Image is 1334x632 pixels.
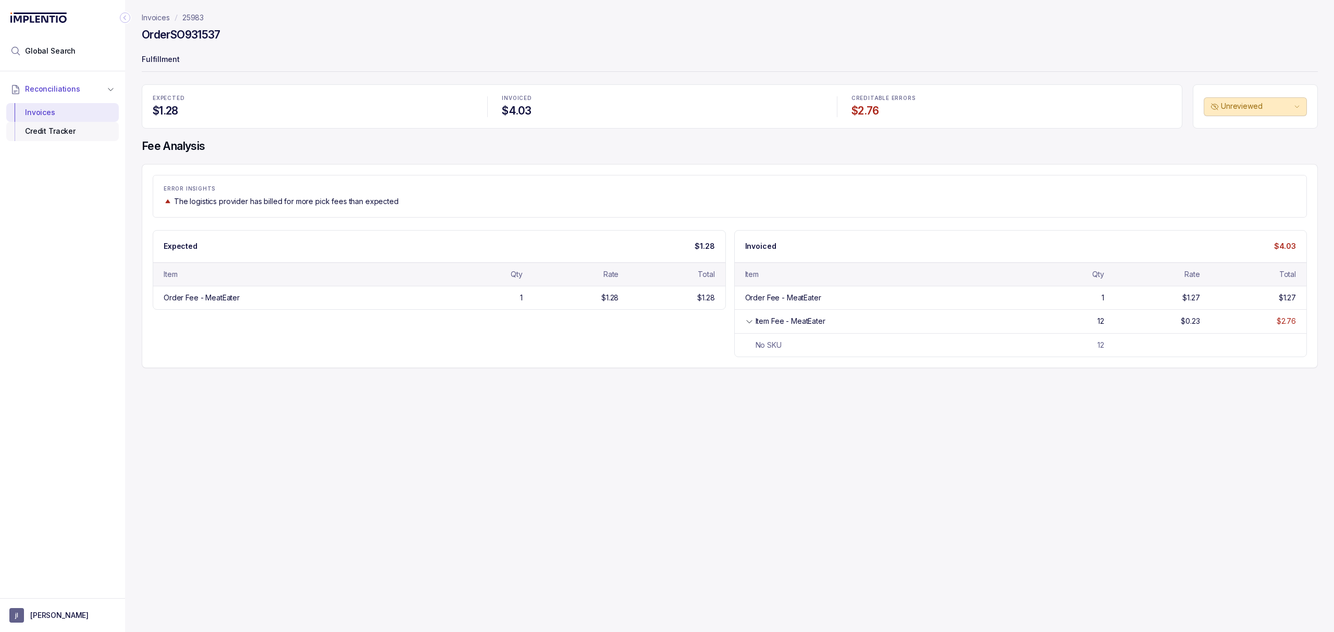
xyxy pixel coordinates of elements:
h4: Order SO931537 [142,28,220,42]
div: $1.28 [697,293,714,303]
div: Invoices [15,103,110,122]
p: Unreviewed [1221,101,1292,111]
p: $1.28 [695,241,714,251]
p: Invoiced [745,241,776,251]
div: Rate [1184,269,1200,280]
div: Rate [603,269,619,280]
p: CREDITABLE ERRORS [851,95,1171,102]
a: Invoices [142,12,170,23]
p: The logistics provider has billed for more pick fees than expected [174,196,399,207]
h4: $1.28 [153,104,473,118]
div: Credit Tracker [15,122,110,141]
div: Item Fee - MeatEater [756,316,825,326]
div: Item [164,269,177,280]
p: Expected [164,241,197,251]
div: Order Fee - MeatEater [164,293,240,303]
div: 1 [520,293,523,303]
button: Unreviewed [1204,97,1307,116]
button: User initials[PERSON_NAME] [9,608,116,623]
p: [PERSON_NAME] [30,610,89,621]
div: 12 [1097,316,1104,326]
span: User initials [9,608,24,623]
h4: $2.76 [851,104,1171,118]
div: Item [745,269,759,280]
button: Reconciliations [6,78,119,100]
div: Qty [511,269,523,280]
h4: Fee Analysis [142,139,1318,154]
div: $1.28 [601,293,619,303]
div: $2.76 [1277,316,1296,326]
img: trend image [164,197,172,205]
p: EXPECTED [153,95,473,102]
p: INVOICED [502,95,822,102]
p: ERROR INSIGHTS [164,186,1296,192]
div: Qty [1092,269,1104,280]
h4: $4.03 [502,104,822,118]
nav: breadcrumb [142,12,204,23]
div: Reconciliations [6,101,119,143]
div: No SKU [745,340,782,350]
div: Total [698,269,714,280]
div: $0.23 [1181,316,1200,326]
div: Collapse Icon [119,11,131,24]
div: Order Fee - MeatEater [745,293,821,303]
a: 25983 [182,12,204,23]
p: $4.03 [1274,241,1296,251]
span: Reconciliations [25,84,80,94]
div: $1.27 [1279,293,1296,303]
div: 12 [1097,340,1104,350]
span: Global Search [25,46,76,56]
p: Fulfillment [142,50,1318,71]
div: 1 [1102,293,1104,303]
div: $1.27 [1182,293,1200,303]
div: Total [1279,269,1296,280]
